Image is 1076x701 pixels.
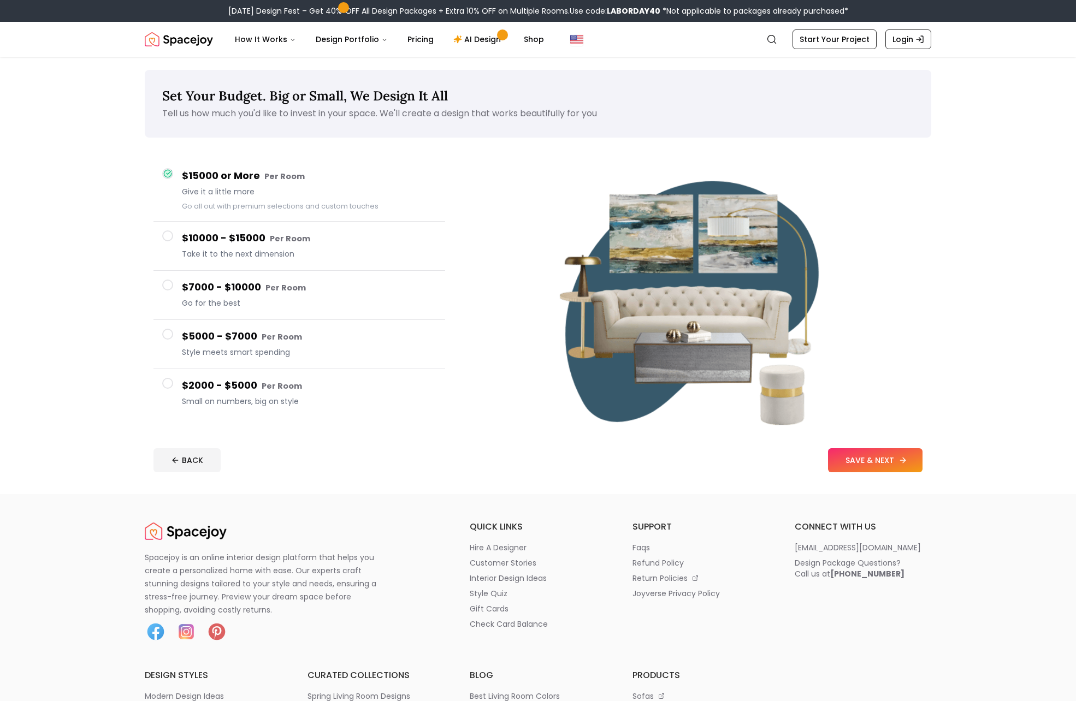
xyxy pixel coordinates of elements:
span: Give it a little more [182,186,436,197]
img: Spacejoy Logo [145,520,227,542]
a: Design Package Questions?Call us at[PHONE_NUMBER] [795,557,931,579]
div: [DATE] Design Fest – Get 40% OFF All Design Packages + Extra 10% OFF on Multiple Rooms. [228,5,848,16]
p: gift cards [470,603,509,614]
small: Per Room [262,331,302,342]
a: style quiz [470,588,606,599]
a: Spacejoy [145,28,213,50]
img: Spacejoy Logo [145,28,213,50]
a: hire a designer [470,542,606,553]
h4: $5000 - $7000 [182,329,436,344]
h6: products [632,669,769,682]
span: Style meets smart spending [182,347,436,358]
button: $7000 - $10000 Per RoomGo for the best [153,271,445,320]
button: Design Portfolio [307,28,397,50]
b: LABORDAY40 [607,5,660,16]
img: Facebook icon [145,621,167,643]
small: Per Room [262,381,302,391]
button: $2000 - $5000 Per RoomSmall on numbers, big on style [153,369,445,418]
a: customer stories [470,557,606,568]
a: return policies [632,573,769,584]
img: Pinterest icon [206,621,228,643]
span: Go for the best [182,298,436,308]
small: Per Room [270,233,310,244]
p: Tell us how much you'd like to invest in your space. We'll create a design that works beautifully... [162,107,914,120]
span: Small on numbers, big on style [182,396,436,407]
a: AI Design [445,28,513,50]
h4: $2000 - $5000 [182,378,436,394]
h6: curated collections [308,669,444,682]
img: United States [570,33,583,46]
small: Per Room [264,171,305,182]
p: return policies [632,573,688,584]
small: Go all out with premium selections and custom touches [182,201,379,211]
h4: $10000 - $15000 [182,230,436,246]
p: style quiz [470,588,507,599]
h6: design styles [145,669,281,682]
a: Login [885,29,931,49]
h4: $15000 or More [182,168,436,184]
a: refund policy [632,557,769,568]
p: customer stories [470,557,536,568]
a: [EMAIL_ADDRESS][DOMAIN_NAME] [795,542,931,553]
button: $15000 or More Per RoomGive it a little moreGo all out with premium selections and custom touches [153,159,445,222]
nav: Main [226,28,553,50]
a: faqs [632,542,769,553]
a: gift cards [470,603,606,614]
a: Shop [515,28,553,50]
span: *Not applicable to packages already purchased* [660,5,848,16]
nav: Global [145,22,931,57]
span: Set Your Budget. Big or Small, We Design It All [162,87,448,104]
h6: connect with us [795,520,931,533]
a: Spacejoy [145,520,227,542]
button: SAVE & NEXT [828,448,923,472]
p: refund policy [632,557,684,568]
p: check card balance [470,619,548,629]
a: check card balance [470,619,606,629]
a: interior design ideas [470,573,606,584]
b: [PHONE_NUMBER] [830,568,904,579]
div: Design Package Questions? Call us at [795,557,904,579]
button: BACK [153,448,221,472]
button: $10000 - $15000 Per RoomTake it to the next dimension [153,222,445,271]
p: faqs [632,542,650,553]
h6: quick links [470,520,606,533]
p: hire a designer [470,542,527,553]
p: [EMAIL_ADDRESS][DOMAIN_NAME] [795,542,921,553]
button: How It Works [226,28,305,50]
span: Use code: [570,5,660,16]
p: joyverse privacy policy [632,588,720,599]
button: $5000 - $7000 Per RoomStyle meets smart spending [153,320,445,369]
p: Spacejoy is an online interior design platform that helps you create a personalized home with eas... [145,551,389,616]
a: joyverse privacy policy [632,588,769,599]
h4: $7000 - $10000 [182,280,436,295]
img: Instagram icon [175,621,197,643]
small: Per Room [265,282,306,293]
a: Start Your Project [793,29,877,49]
h6: blog [470,669,606,682]
span: Take it to the next dimension [182,248,436,259]
p: interior design ideas [470,573,547,584]
h6: support [632,520,769,533]
a: Pricing [399,28,442,50]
